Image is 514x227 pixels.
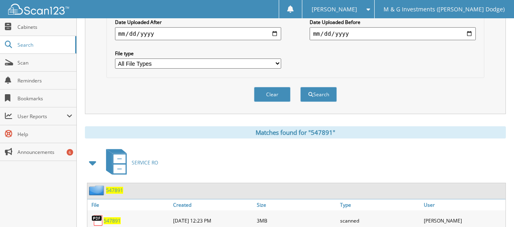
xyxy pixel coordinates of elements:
span: Cabinets [17,24,72,30]
span: Announcements [17,149,72,156]
label: Date Uploaded Before [310,19,476,26]
button: Clear [254,87,291,102]
a: Size [255,199,338,210]
input: start [115,27,281,40]
button: Search [300,87,337,102]
span: [PERSON_NAME] [312,7,357,12]
span: Scan [17,59,72,66]
span: Reminders [17,77,72,84]
a: User [422,199,505,210]
a: SERVICE RO [101,147,158,179]
span: SERVICE RO [132,159,158,166]
a: 547891 [104,217,121,224]
a: 547891 [106,187,123,194]
span: User Reports [17,113,67,120]
div: Matches found for "547891" [85,126,506,138]
a: Created [171,199,255,210]
span: Search [17,41,71,48]
img: scan123-logo-white.svg [8,4,69,15]
img: PDF.png [91,214,104,227]
iframe: Chat Widget [473,188,514,227]
span: Bookmarks [17,95,72,102]
span: Help [17,131,72,138]
input: end [310,27,476,40]
span: M & G Investments ([PERSON_NAME] Dodge) [384,7,505,12]
img: folder2.png [89,185,106,195]
label: File type [115,50,281,57]
div: 6 [67,149,73,156]
a: File [87,199,171,210]
label: Date Uploaded After [115,19,281,26]
a: Type [338,199,422,210]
